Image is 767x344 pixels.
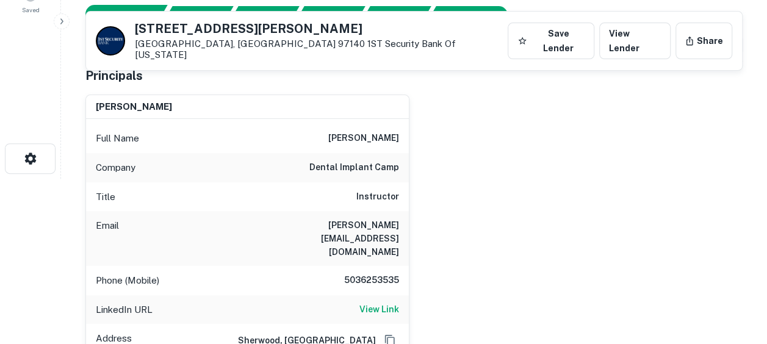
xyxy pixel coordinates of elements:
div: Principals found, still searching for contact information. This may take time... [359,6,431,24]
h6: 5036253535 [326,273,399,288]
button: Save Lender [508,23,594,59]
a: View Link [359,303,399,317]
p: Title [96,190,115,204]
p: Email [96,218,119,259]
h6: [PERSON_NAME][EMAIL_ADDRESS][DOMAIN_NAME] [253,218,399,259]
h6: Instructor [356,190,399,204]
h6: View Link [359,303,399,316]
p: Company [96,160,135,175]
div: AI fulfillment process complete. [426,6,522,24]
h5: [STREET_ADDRESS][PERSON_NAME] [135,23,503,35]
h6: [PERSON_NAME] [96,100,172,114]
span: Saved [22,5,40,15]
p: [GEOGRAPHIC_DATA], [GEOGRAPHIC_DATA] 97140 [135,38,503,60]
button: Share [675,23,732,59]
h5: Principals [85,66,143,85]
p: LinkedIn URL [96,303,153,317]
p: Full Name [96,131,139,146]
a: View Lender [599,23,671,59]
h6: dental implant camp [309,160,399,175]
div: Principals found, AI now looking for contact information... [293,6,365,24]
div: Sending borrower request to AI... [71,5,162,23]
div: Your request is received and processing... [162,6,233,24]
a: 1ST Security Bank Of [US_STATE] [135,38,456,60]
p: Phone (Mobile) [96,273,159,288]
div: Documents found, AI parsing details... [228,6,299,24]
h6: [PERSON_NAME] [328,131,399,146]
iframe: Chat Widget [706,246,767,305]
